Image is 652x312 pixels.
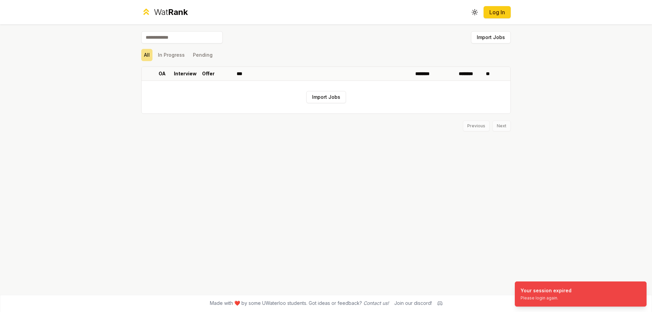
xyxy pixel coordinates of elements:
p: Interview [174,70,197,77]
div: Join our discord! [394,300,432,307]
span: Rank [168,7,188,17]
span: Made with ❤️ by some UWaterloo students. Got ideas or feedback? [210,300,389,307]
div: Wat [154,7,188,18]
div: Your session expired [521,287,572,294]
a: WatRank [141,7,188,18]
button: All [141,49,152,61]
button: Import Jobs [306,91,346,103]
button: Import Jobs [471,31,511,43]
a: Contact us! [363,300,389,306]
a: Log In [489,8,505,16]
button: In Progress [155,49,187,61]
button: Pending [190,49,215,61]
div: Please login again. [521,295,572,301]
button: Log In [484,6,511,18]
p: OA [159,70,166,77]
p: Offer [202,70,215,77]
